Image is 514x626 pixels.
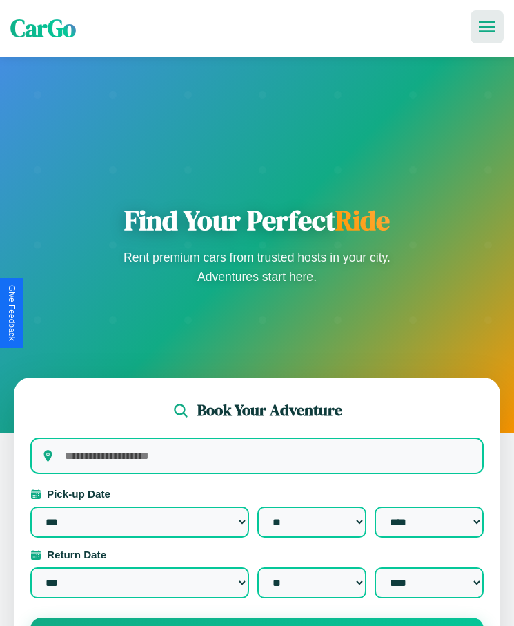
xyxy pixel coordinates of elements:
div: Give Feedback [7,285,17,341]
span: CarGo [10,12,76,45]
label: Return Date [30,549,484,560]
span: Ride [335,202,390,239]
p: Rent premium cars from trusted hosts in your city. Adventures start here. [119,248,395,286]
label: Pick-up Date [30,488,484,500]
h1: Find Your Perfect [119,204,395,237]
h2: Book Your Adventure [197,400,342,421]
